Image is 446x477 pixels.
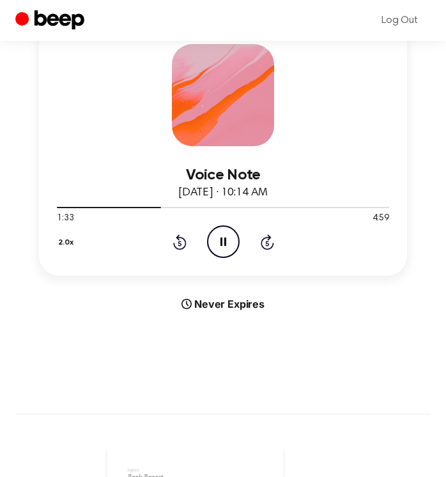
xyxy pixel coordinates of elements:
div: Never Expires [39,296,407,312]
span: 4:59 [373,212,389,225]
span: [DATE] · 10:14 AM [178,187,268,199]
a: Beep [15,8,88,33]
span: 1:33 [57,212,73,225]
h3: Voice Note [57,167,389,184]
a: Log Out [369,5,431,36]
button: 2.0x [57,232,79,254]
